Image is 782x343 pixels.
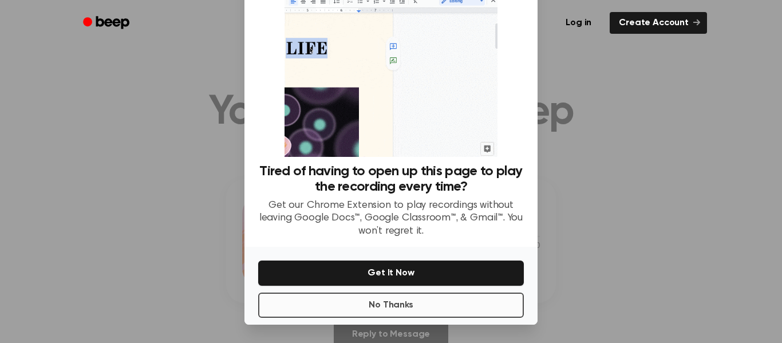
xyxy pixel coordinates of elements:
[75,12,140,34] a: Beep
[258,293,524,318] button: No Thanks
[610,12,707,34] a: Create Account
[258,199,524,238] p: Get our Chrome Extension to play recordings without leaving Google Docs™, Google Classroom™, & Gm...
[258,164,524,195] h3: Tired of having to open up this page to play the recording every time?
[258,261,524,286] button: Get It Now
[554,10,603,36] a: Log in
